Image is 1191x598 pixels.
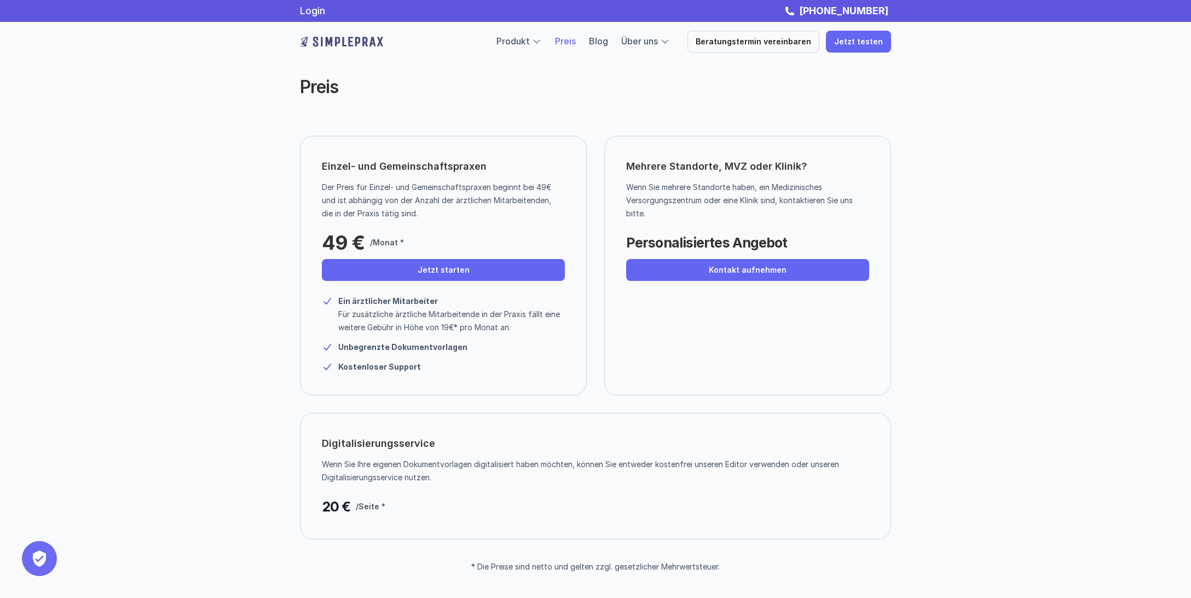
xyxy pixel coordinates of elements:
[338,308,565,334] p: Für zusätzliche ärztliche Mitarbeitende in der Praxis fällt eine weitere Gebühr in Höhe von 19€* ...
[300,5,325,16] a: Login
[826,31,891,53] a: Jetzt testen
[796,5,891,16] a: [PHONE_NUMBER]
[626,181,861,220] p: Wenn Sie mehrere Standorte haben, ein Medizinisches Versorgungszentrum oder eine Klinik sind, kon...
[799,5,888,16] strong: [PHONE_NUMBER]
[322,259,565,281] a: Jetzt starten
[496,36,530,47] a: Produkt
[709,266,787,275] p: Kontakt aufnehmen
[322,435,435,452] p: Digitalisierungsservice
[687,31,819,53] a: Beratungstermin vereinbaren
[300,77,710,97] h2: Preis
[471,562,720,572] p: * Die Preise sind netto und gelten zzgl. gesetzlicher Mehrwertsteuer.
[626,259,869,281] a: Kontakt aufnehmen
[589,36,608,47] a: Blog
[356,500,385,513] p: /Seite *
[322,496,350,517] p: 20 €
[418,266,470,275] p: Jetzt starten
[555,36,576,47] a: Preis
[338,362,421,371] strong: Kostenloser Support
[626,158,869,175] p: Mehrere Standorte, MVZ oder Klinik?
[322,458,861,484] p: Wenn Sie Ihre eigenen Dokumentvorlagen digitalisiert haben möchten, können Sie entweder kostenfre...
[338,342,467,352] strong: Unbegrenzte Dokumentvorlagen
[322,181,557,220] p: Der Preis für Einzel- und Gemeinschaftspraxen beginnt bei 49€ und ist abhängig von der Anzahl der...
[696,37,811,47] p: Beratungstermin vereinbaren
[322,158,487,175] p: Einzel- und Gemeinschaftspraxen
[322,232,365,254] p: 49 €
[626,232,787,254] p: Personalisiertes Angebot
[338,296,438,306] strong: Ein ärztlicher Mitarbeiter
[370,236,404,249] p: /Monat *
[834,37,883,47] p: Jetzt testen
[621,36,658,47] a: Über uns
